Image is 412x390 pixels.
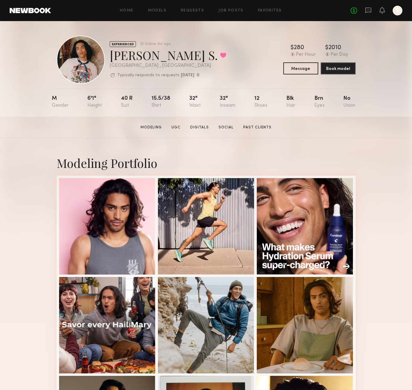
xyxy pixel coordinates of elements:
[329,45,341,51] div: 2010
[152,96,170,108] div: 15.5/38
[138,125,164,130] a: Modeling
[314,96,325,108] div: Brn
[331,52,348,58] div: Per Day
[286,96,295,108] div: Blk
[343,96,355,108] div: No
[110,63,226,68] div: [GEOGRAPHIC_DATA] , [GEOGRAPHIC_DATA]
[294,45,304,51] div: 280
[188,125,211,130] a: Digitals
[189,96,201,108] div: 32"
[220,96,235,108] div: 32"
[321,62,356,74] button: Book model
[57,155,356,171] div: Modeling Portfolio
[145,42,171,46] div: Online 2hr ago
[110,41,136,47] div: EXPERIENCED
[117,73,179,77] p: Typically responds to requests
[169,125,183,130] a: UGC
[393,6,402,15] a: S
[87,96,102,108] div: 6'1"
[181,9,204,13] a: Requests
[241,125,274,130] a: Past Clients
[216,125,236,130] a: Social
[296,52,316,58] div: Per Hour
[52,96,69,108] div: M
[110,47,226,63] div: [PERSON_NAME] S.
[291,45,294,51] div: $
[254,96,267,108] div: 12
[325,45,329,51] div: $
[148,9,166,13] a: Models
[258,9,282,13] a: Favorites
[219,9,244,13] a: Job Posts
[181,73,194,77] b: [DATE]
[120,9,134,13] a: Home
[283,62,318,74] button: Message
[121,96,133,108] div: 40 r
